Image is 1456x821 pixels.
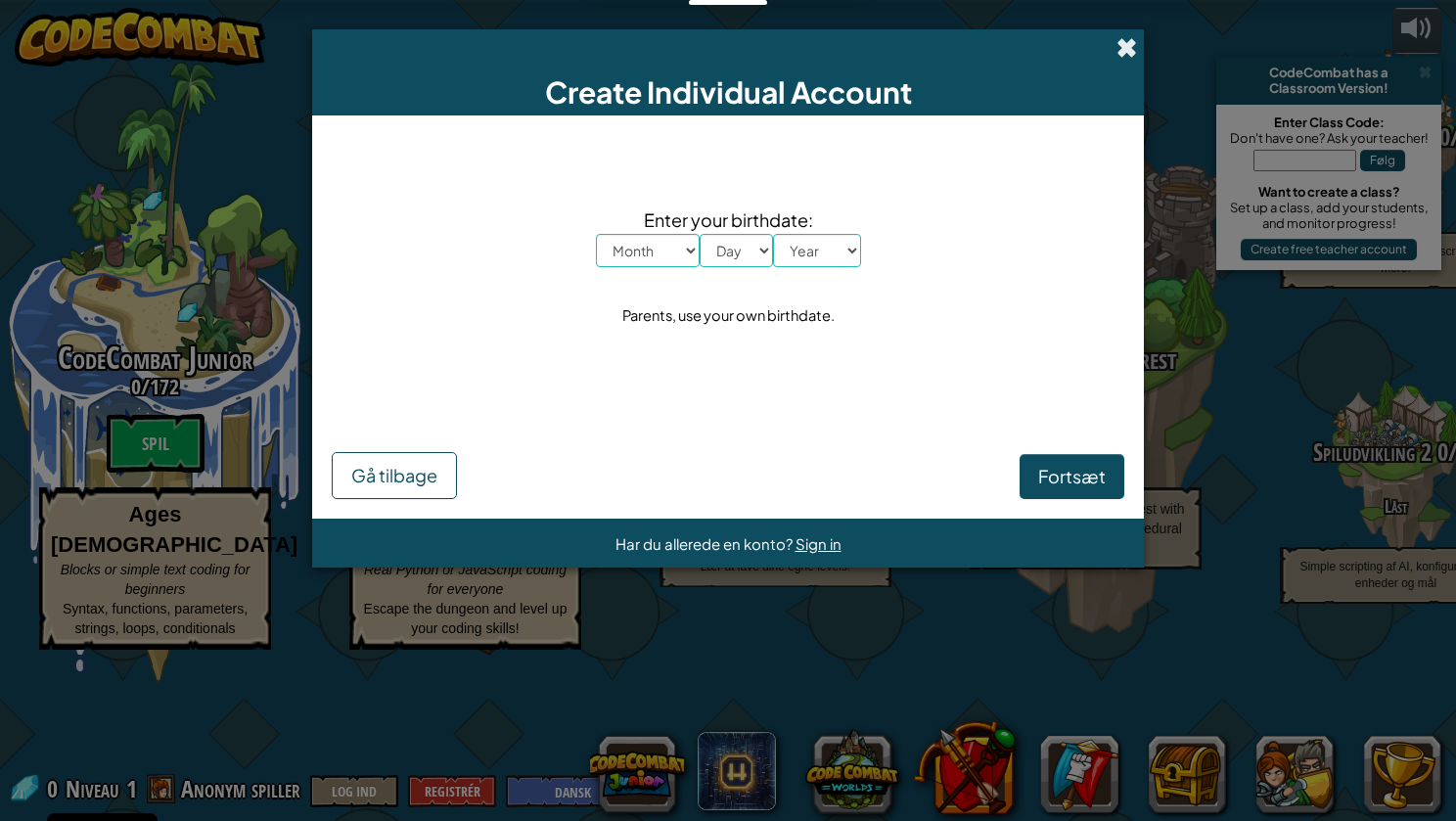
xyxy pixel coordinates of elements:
[332,452,457,499] button: Gå tilbage
[1020,454,1124,499] button: Fortsæt
[545,73,912,111] span: Create Individual Account
[615,534,796,553] span: Har du allerede en konto?
[351,464,437,486] span: Gå tilbage
[796,534,842,553] a: Sign in
[596,205,861,234] span: Enter your birthdate:
[1038,465,1106,487] span: Fortsæt
[622,301,835,330] div: Parents, use your own birthdate.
